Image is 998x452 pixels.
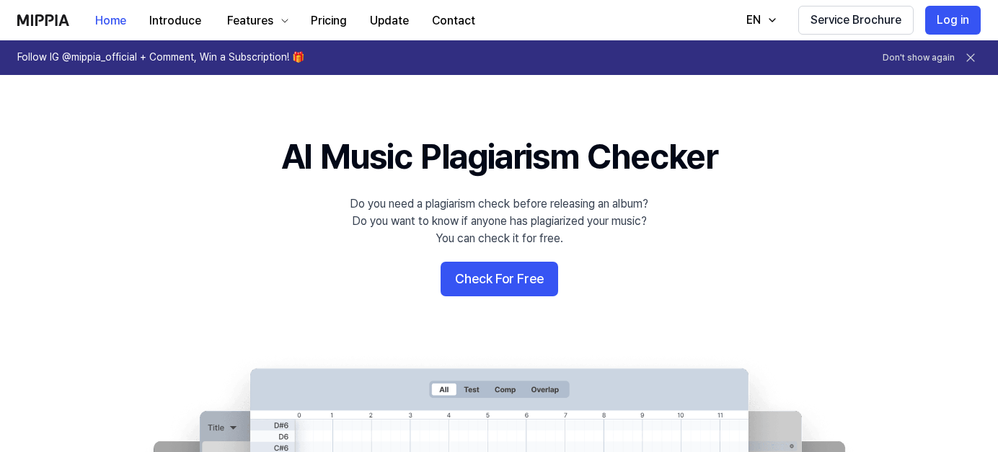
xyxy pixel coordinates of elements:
[743,12,764,29] div: EN
[17,50,304,65] h1: Follow IG @mippia_official + Comment, Win a Subscription! 🎁
[798,6,914,35] button: Service Brochure
[358,1,420,40] a: Update
[358,6,420,35] button: Update
[84,1,138,40] a: Home
[224,12,276,30] div: Features
[925,6,981,35] button: Log in
[281,133,717,181] h1: AI Music Plagiarism Checker
[441,262,558,296] button: Check For Free
[138,6,213,35] button: Introduce
[732,6,787,35] button: EN
[213,6,299,35] button: Features
[420,6,487,35] button: Contact
[17,14,69,26] img: logo
[883,52,955,64] button: Don't show again
[350,195,648,247] div: Do you need a plagiarism check before releasing an album? Do you want to know if anyone has plagi...
[299,6,358,35] button: Pricing
[84,6,138,35] button: Home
